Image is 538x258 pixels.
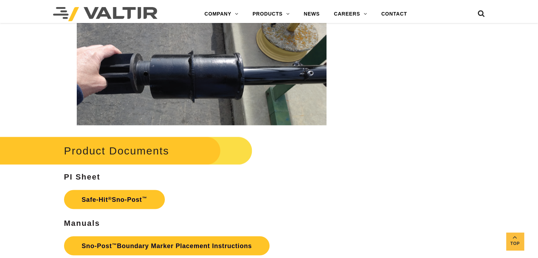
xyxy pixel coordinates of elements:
sup: ™ [112,242,117,247]
a: COMPANY [197,7,245,21]
a: Safe-Hit®Sno-Post™ [64,190,165,209]
a: Top [506,233,524,250]
sup: ® [108,195,112,201]
span: Top [506,240,524,248]
a: CAREERS [327,7,374,21]
sup: ™ [142,195,147,201]
a: PRODUCTS [245,7,297,21]
strong: Sno‐Post Boundary Marker Placement Instructions [82,242,252,249]
strong: PI Sheet [64,172,100,181]
a: CONTACT [374,7,414,21]
a: NEWS [297,7,327,21]
img: Valtir [53,7,157,21]
strong: Manuals [64,218,100,227]
a: Sno‐Post™Boundary Marker Placement Instructions [64,236,270,255]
